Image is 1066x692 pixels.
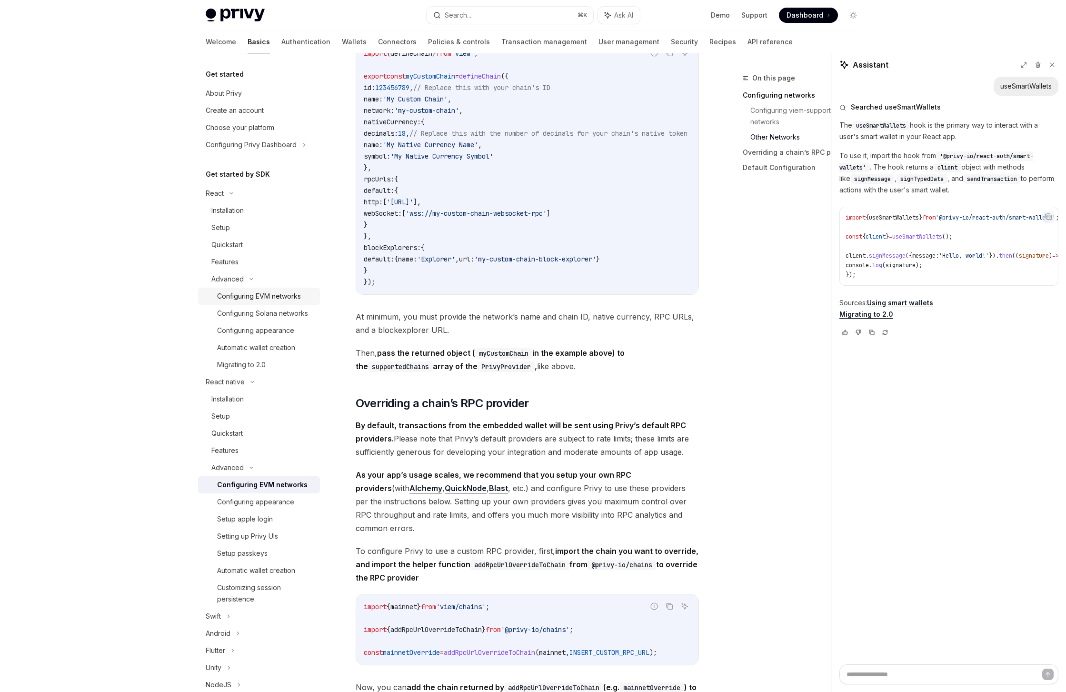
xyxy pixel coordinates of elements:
span: } [596,255,600,263]
button: Ask AI [678,600,691,612]
span: , [448,95,451,103]
div: Migrating to 2.0 [217,359,266,371]
span: '[URL]' [387,198,413,206]
img: light logo [206,9,265,22]
code: addRpcUrlOverrideToChain [470,560,569,570]
div: Configuring appearance [217,325,294,336]
span: { [866,214,869,221]
span: { [387,602,390,611]
div: React [206,188,224,199]
span: import [846,214,866,221]
span: signTypedData [900,175,944,183]
span: } [482,625,486,634]
div: Advanced [211,273,244,285]
a: Migrating to 2.0 [198,356,320,373]
a: Features [198,253,320,271]
span: myCustomChain [406,72,455,80]
strong: import the chain you want to override, and import the helper function from to override the RPC pr... [356,546,698,582]
a: Configuring viem-supported networks [750,103,868,130]
a: Security [671,30,698,53]
span: Please note that Privy’s default providers are subject to rate limits; these limits are sufficien... [356,419,699,459]
span: Overriding a chain’s RPC provider [356,396,529,411]
span: 'My Native Currency Symbol' [390,152,493,160]
a: Recipes [709,30,736,53]
span: [ [383,198,387,206]
a: Configuring networks [743,88,868,103]
a: API reference [747,30,793,53]
span: signature [886,261,916,269]
p: The hook is the primary way to interact with a user's smart wallet in your React app. [839,120,1058,142]
span: default: [364,186,394,195]
a: Other Networks [750,130,868,145]
span: useSmartWallets [892,233,942,241]
span: console [846,261,869,269]
span: mainnet [390,602,417,611]
span: } [886,233,889,241]
span: To configure Privy to use a custom RPC provider, first, [356,544,699,584]
strong: As your app’s usage scales, we recommend that you setup your own RPC providers [356,470,631,493]
span: ); [649,648,657,657]
span: // Replace this with your chain's ID [413,83,550,92]
a: Features [198,442,320,459]
span: client [937,164,957,171]
a: Customizing session persistence [198,579,320,608]
span: } [364,266,368,275]
span: client [846,252,866,260]
span: name: [364,95,383,103]
span: signMessage [869,252,906,260]
div: Advanced [211,462,244,473]
span: url: [459,255,474,263]
span: , [409,83,413,92]
span: ⌘ K [578,11,588,19]
a: Quickstart [198,425,320,442]
span: '@privy-io/react-auth/smart-wallets' [839,152,1033,171]
span: 18 [398,129,406,138]
span: default: [364,255,394,263]
div: Features [211,445,239,456]
a: Wallets [342,30,367,53]
span: 'My Custom Chain' [383,95,448,103]
span: 'My Native Currency Name' [383,140,478,149]
span: { [421,243,425,252]
span: ] [547,209,550,218]
span: { [394,175,398,183]
a: Transaction management [501,30,587,53]
span: then [999,252,1012,260]
span: sendTransaction [967,175,1017,183]
div: useSmartWallets [1000,81,1052,91]
span: }); [364,278,375,286]
div: Setup [211,411,230,422]
span: signMessage [854,175,891,183]
div: React native [206,376,245,388]
span: ); [916,261,922,269]
span: const [387,72,406,80]
span: network: [364,106,394,115]
span: } [417,602,421,611]
span: import [364,49,387,58]
span: ( [882,261,886,269]
div: Features [211,256,239,268]
span: } [432,49,436,58]
span: { [394,186,398,195]
span: { [387,625,390,634]
span: , [566,648,569,657]
button: Ask AI [598,7,640,24]
span: from [436,49,451,58]
button: Searched useSmartWallets [839,102,1058,112]
h5: Get started by SDK [206,169,270,180]
div: Installation [211,205,244,216]
div: Configuring appearance [217,496,294,508]
a: Migrating to 2.0 [839,310,893,319]
span: defineChain [459,72,501,80]
span: 123456789 [375,83,409,92]
span: useSmartWallets [869,214,919,221]
a: Setup apple login [198,511,320,528]
span: { [394,255,398,263]
span: (with , , , etc.) and configure Privy to use these providers per the instructions below. Setting ... [356,468,699,535]
strong: pass the returned object ( in the example above) to the array of the , [356,348,625,371]
a: Setting up Privy UIs [198,528,320,545]
span: , [478,140,482,149]
span: addRpcUrlOverrideToChain [390,625,482,634]
span: signature [1019,252,1049,260]
a: Setup [198,219,320,236]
